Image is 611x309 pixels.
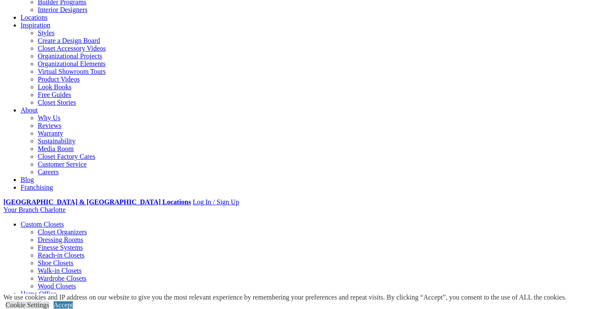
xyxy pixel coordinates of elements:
[38,228,87,236] a: Closet Organizers
[21,290,57,297] a: Home Office
[54,301,73,309] a: Accept
[21,14,48,21] a: Locations
[38,267,81,274] a: Walk-in Closets
[21,106,38,114] a: About
[38,282,76,290] a: Wood Closets
[38,99,76,106] a: Closet Stories
[38,168,59,176] a: Careers
[38,29,54,36] a: Styles
[38,153,95,160] a: Closet Factory Cares
[6,301,49,309] a: Cookie Settings
[38,244,83,251] a: Finesse Systems
[21,176,34,183] a: Blog
[38,76,80,83] a: Product Videos
[38,6,87,13] a: Interior Designers
[38,91,71,98] a: Free Guides
[38,161,87,168] a: Customer Service
[38,145,74,152] a: Media Room
[40,206,66,213] span: Charlotte
[21,21,50,29] a: Inspiration
[38,83,72,91] a: Look Books
[38,68,106,75] a: Virtual Showroom Tours
[38,251,84,259] a: Reach-in Closets
[38,137,75,145] a: Sustainability
[38,130,63,137] a: Warranty
[38,114,60,121] a: Why Us
[193,198,239,206] a: Log In / Sign Up
[38,275,87,282] a: Wardrobe Closets
[38,122,61,129] a: Reviews
[21,184,53,191] a: Franchising
[38,236,83,243] a: Dressing Rooms
[3,206,38,213] span: Your Branch
[38,37,100,44] a: Create a Design Board
[38,45,106,52] a: Closet Accessory Videos
[3,206,66,213] a: Your Branch Charlotte
[21,221,64,228] a: Custom Closets
[38,259,73,267] a: Shoe Closets
[3,294,566,301] div: We use cookies and IP address on our website to give you the most relevant experience by remember...
[3,198,191,206] a: [GEOGRAPHIC_DATA] & [GEOGRAPHIC_DATA] Locations
[38,60,105,67] a: Organizational Elements
[38,52,102,60] a: Organizational Projects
